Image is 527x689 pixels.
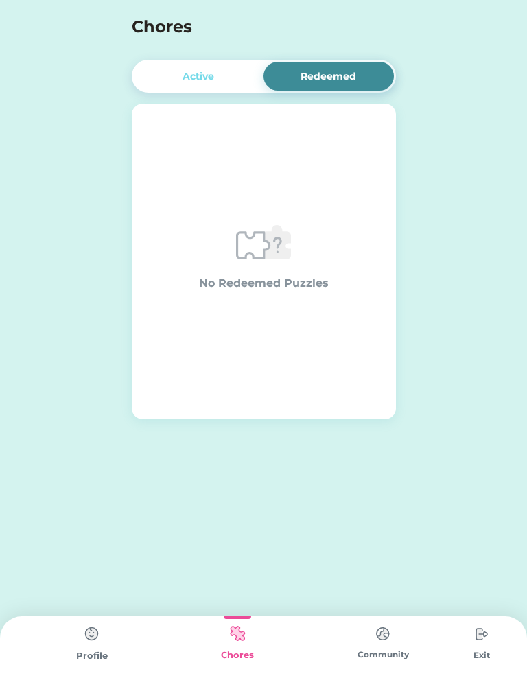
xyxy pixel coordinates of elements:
img: type%3Dkids%2C%20state%3Dselected.svg [224,620,251,647]
img: type%3Dchores%2C%20state%3Ddefault.svg [78,620,106,648]
div: Profile [19,649,165,663]
div: Chores [165,649,310,662]
img: riddle%201.svg [236,215,291,270]
div: Exit [456,649,508,662]
img: type%3Dchores%2C%20state%3Ddefault.svg [468,620,495,648]
div: No Redeemed Puzzles [199,275,329,292]
div: Active [183,69,214,84]
img: type%3Dchores%2C%20state%3Ddefault.svg [369,620,397,647]
h4: Chores [132,14,359,39]
div: Community [310,649,456,661]
div: Redeemed [301,69,356,84]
